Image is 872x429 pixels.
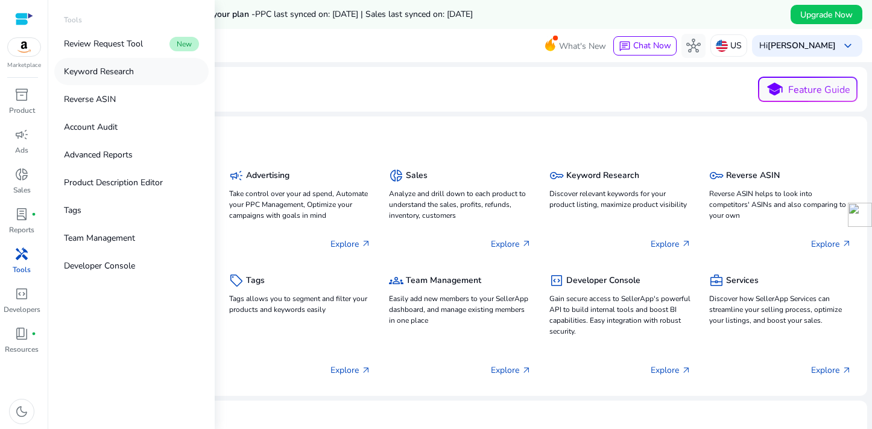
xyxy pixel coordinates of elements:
p: Tags allows you to segment and filter your products and keywords easily [229,293,371,315]
span: arrow_outward [522,366,531,375]
h5: Sales [406,171,428,181]
span: fiber_manual_record [31,212,36,217]
span: What's New [559,36,606,57]
button: chatChat Now [613,36,677,56]
span: lab_profile [14,207,29,221]
p: Explore [651,364,691,377]
p: Tags [64,204,81,217]
span: campaign [14,127,29,142]
p: Marketplace [7,61,41,70]
span: Chat Now [633,40,671,51]
h5: Developer Console [566,276,640,286]
p: Hi [759,42,836,50]
p: Keyword Research [64,65,134,78]
h5: Reverse ASIN [726,171,780,181]
h5: Data syncs run less frequently on your plan - [80,10,473,20]
p: Team Management [64,232,135,244]
span: arrow_outward [681,239,691,249]
p: Reverse ASIN helps to look into competitors' ASINs and also comparing to your own [709,188,851,221]
p: Explore [811,238,851,250]
img: us.svg [716,40,728,52]
p: Review Request Tool [64,37,143,50]
b: [PERSON_NAME] [768,40,836,51]
span: donut_small [14,167,29,182]
span: campaign [229,168,244,183]
span: school [766,81,783,98]
p: Explore [330,364,371,377]
img: logo.png [848,203,872,227]
span: arrow_outward [842,239,851,249]
span: groups [389,273,403,288]
span: Upgrade Now [800,8,853,21]
h5: Advertising [246,171,289,181]
p: Tools [13,264,31,275]
p: Developers [4,304,40,315]
span: code_blocks [14,287,29,301]
p: Developer Console [64,259,135,272]
p: Explore [491,238,531,250]
span: chat [619,40,631,52]
span: book_4 [14,326,29,341]
p: Feature Guide [788,83,850,97]
h5: Team Management [406,276,481,286]
p: Reverse ASIN [64,93,116,106]
span: handyman [14,247,29,261]
p: Explore [330,238,371,250]
p: US [730,35,742,56]
p: Reports [9,224,34,235]
p: Account Audit [64,121,118,133]
p: Explore [651,238,691,250]
h5: Services [726,276,759,286]
p: Discover how SellerApp Services can streamline your selling process, optimize your listings, and ... [709,293,851,326]
p: Explore [811,364,851,377]
span: fiber_manual_record [31,331,36,336]
span: arrow_outward [361,366,371,375]
p: Explore [491,364,531,377]
p: Analyze and drill down to each product to understand the sales, profits, refunds, inventory, cust... [389,188,531,221]
span: code_blocks [549,273,564,288]
span: business_center [709,273,724,288]
p: Product [9,105,35,116]
h5: Tags [246,276,265,286]
button: hub [681,34,706,58]
span: key [549,168,564,183]
p: Tools [64,14,82,25]
span: arrow_outward [522,239,531,249]
span: arrow_outward [361,239,371,249]
p: Gain secure access to SellerApp's powerful API to build internal tools and boost BI capabilities.... [549,293,692,337]
span: sell [229,273,244,288]
span: arrow_outward [681,366,691,375]
h5: Keyword Research [566,171,639,181]
p: Product Description Editor [64,176,163,189]
p: Discover relevant keywords for your product listing, maximize product visibility [549,188,692,210]
span: donut_small [389,168,403,183]
p: Take control over your ad spend, Automate your PPC Management, Optimize your campaigns with goals... [229,188,371,221]
span: New [169,37,199,51]
span: PPC last synced on: [DATE] | Sales last synced on: [DATE] [255,8,473,20]
span: inventory_2 [14,87,29,102]
p: Easily add new members to your SellerApp dashboard, and manage existing members in one place [389,293,531,326]
span: hub [686,39,701,53]
p: Sales [13,185,31,195]
button: Upgrade Now [791,5,862,24]
p: Resources [5,344,39,355]
span: dark_mode [14,404,29,419]
span: arrow_outward [842,366,851,375]
img: amazon.svg [8,38,40,56]
span: key [709,168,724,183]
p: Ads [15,145,28,156]
button: schoolFeature Guide [758,77,858,102]
span: keyboard_arrow_down [841,39,855,53]
p: Advanced Reports [64,148,133,161]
